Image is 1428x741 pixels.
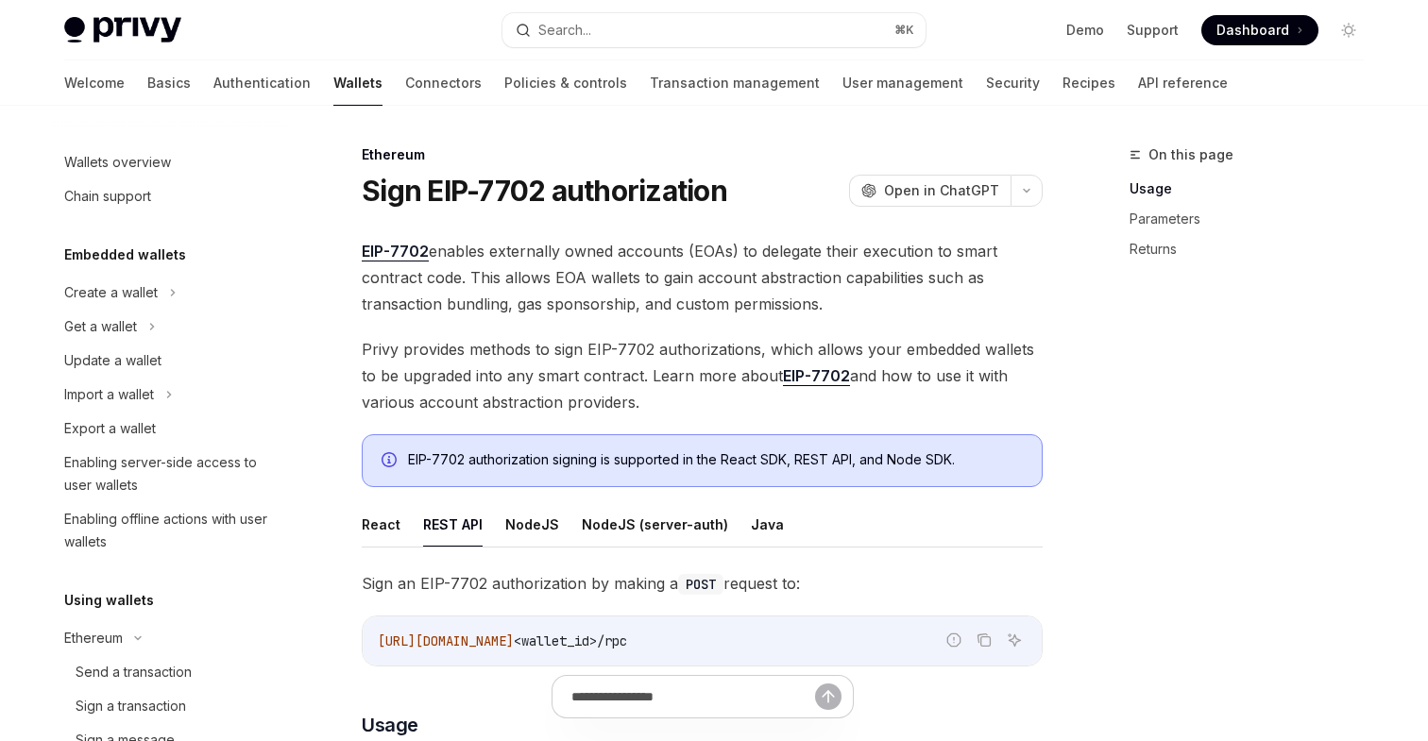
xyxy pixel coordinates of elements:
button: Java [751,502,784,547]
code: POST [678,574,723,595]
a: Transaction management [650,60,820,106]
button: NodeJS [505,502,559,547]
div: Search... [538,19,591,42]
span: Sign an EIP-7702 authorization by making a request to: [362,570,1043,597]
div: Send a transaction [76,661,192,683]
div: Wallets overview [64,151,171,174]
a: Export a wallet [49,412,291,446]
button: Copy the contents from the code block [972,628,996,652]
a: Update a wallet [49,344,291,378]
svg: Info [382,452,400,471]
div: Sign a transaction [76,695,186,717]
a: Connectors [405,60,482,106]
a: Wallets [333,60,382,106]
a: Dashboard [1201,15,1318,45]
a: EIP-7702 [362,242,429,261]
input: Ask a question... [571,676,815,717]
img: light logo [64,17,181,43]
div: Create a wallet [64,281,158,304]
a: Welcome [64,60,125,106]
a: Enabling server-side access to user wallets [49,446,291,502]
button: Get a wallet [49,310,291,344]
a: Usage [1130,174,1379,204]
a: Sign a transaction [49,689,291,723]
button: Report incorrect code [942,628,966,652]
span: <wallet_id>/rpc [514,632,627,649]
a: Wallets overview [49,145,291,179]
div: Import a wallet [64,383,154,406]
a: Security [986,60,1040,106]
a: User management [842,60,963,106]
div: EIP-7702 authorization signing is supported in the React SDK, REST API, and Node SDK. [408,450,1023,471]
button: Search...⌘K [502,13,926,47]
button: Ethereum [49,621,291,655]
button: Toggle dark mode [1334,15,1364,45]
span: On this page [1148,143,1233,166]
h5: Using wallets [64,589,154,612]
a: Send a transaction [49,655,291,689]
div: Enabling offline actions with user wallets [64,508,280,553]
div: Ethereum [64,627,123,649]
div: Ethereum [362,145,1043,164]
a: Chain support [49,179,291,213]
a: Policies & controls [504,60,627,106]
a: Demo [1066,21,1104,40]
a: Returns [1130,234,1379,264]
a: API reference [1138,60,1228,106]
button: Create a wallet [49,276,291,310]
a: Support [1127,21,1179,40]
button: Send message [815,683,841,710]
button: Ask AI [1002,628,1027,652]
a: EIP-7702 [783,366,850,386]
div: Update a wallet [64,349,161,372]
button: React [362,502,400,547]
a: Basics [147,60,191,106]
span: ⌘ K [894,23,914,38]
button: Import a wallet [49,378,291,412]
h1: Sign EIP-7702 authorization [362,174,727,208]
div: Chain support [64,185,151,208]
button: Open in ChatGPT [849,175,1011,207]
button: NodeJS (server-auth) [582,502,728,547]
a: Authentication [213,60,311,106]
div: Export a wallet [64,417,156,440]
span: Dashboard [1216,21,1289,40]
span: enables externally owned accounts (EOAs) to delegate their execution to smart contract code. This... [362,238,1043,317]
button: REST API [423,502,483,547]
span: [URL][DOMAIN_NAME] [378,632,514,649]
span: Privy provides methods to sign EIP-7702 authorizations, which allows your embedded wallets to be ... [362,336,1043,415]
a: Parameters [1130,204,1379,234]
a: Enabling offline actions with user wallets [49,502,291,559]
h5: Embedded wallets [64,244,186,266]
div: Get a wallet [64,315,137,338]
div: Enabling server-side access to user wallets [64,451,280,497]
span: Open in ChatGPT [884,181,999,200]
a: Recipes [1062,60,1115,106]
